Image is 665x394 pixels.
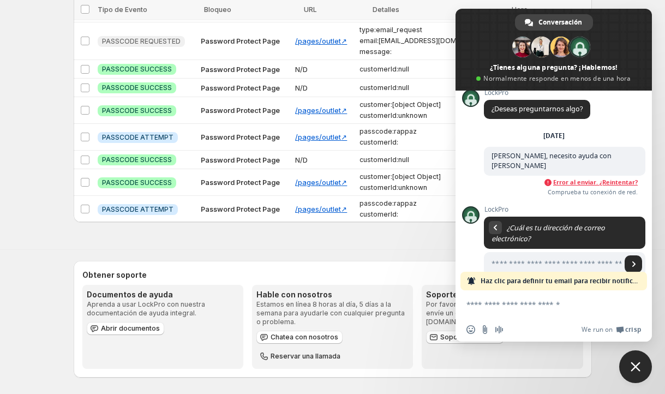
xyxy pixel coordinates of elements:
span: Password Protect Page [201,83,280,92]
span: PASSCODE SUCCESS [102,65,172,74]
span: Crisp [625,325,641,334]
p: Estamos en línea 8 horas al día, 5 días a la semana para ayudarle con cualquier pregunta o problema. [256,300,409,326]
span: email : [EMAIL_ADDRESS][DOMAIN_NAME] [360,37,507,45]
span: Password Protect Page [201,106,280,115]
a: /pages/outlet↗ [295,205,347,213]
span: [PERSON_NAME], necesito ayuda con [PERSON_NAME] [492,151,612,170]
h3: Hable con nosotros [256,289,409,300]
span: PASSCODE ATTEMPT [102,205,173,214]
span: Tipo de Evento [98,5,147,14]
span: Password Protect Page [201,65,280,74]
span: Detalles [373,5,399,14]
div: [DATE] [543,133,565,139]
h2: Obtener soporte [82,270,583,280]
a: /pages/outlet↗ [295,37,347,45]
span: PASSCODE SUCCESS [102,156,172,164]
textarea: Escribe aquí tu mensaje... [466,300,617,309]
h3: Soporte por email [426,289,578,300]
a: Soporte por email [426,331,504,344]
span: PASSCODE SUCCESS [102,178,172,187]
span: PASSCODE SUCCESS [102,106,172,115]
h3: Documentos de ayuda [87,289,239,300]
a: /pages/outlet↗ [295,178,347,187]
span: PASSCODE REQUESTED [102,37,181,46]
p: Aprenda a usar LockPro con nuestra documentación de ayuda integral. [87,300,239,318]
span: Bloqueo [204,5,231,14]
span: Password Protect Page [201,37,280,45]
span: We run on [582,325,613,334]
div: Volver al mensaje [489,221,502,234]
span: customerId : unknown [360,183,507,192]
span: Enviar un archivo [481,325,489,334]
button: Reservar una llamada [256,350,345,363]
span: Enviar [625,255,642,273]
div: Conversación [515,14,593,31]
span: Insertar un emoji [466,325,475,334]
span: Password Protect Page [201,205,280,213]
td: N/D [292,79,356,97]
span: Grabar mensaje de audio [495,325,504,334]
a: Abrir documentos [87,322,164,335]
span: Abrir documentos [101,324,160,333]
span: PASSCODE ATTEMPT [102,133,173,142]
span: customerId : [360,138,507,147]
td: N/D [292,60,356,79]
p: Por favor describa brevemente su consulta y envíe un email a [EMAIL_ADDRESS][DOMAIN_NAME]. [426,300,578,326]
a: We run onCrisp [582,325,641,334]
span: Comprueba tu conexión de red. [484,188,638,196]
span: LockPro [484,89,590,97]
span: Password Protect Page [201,178,280,187]
span: Hora [512,5,528,14]
span: customerId : null [360,156,507,164]
span: customerId : unknown [360,111,507,120]
span: Reservar una llamada [271,352,340,361]
div: Close chat [619,350,652,383]
span: URL [304,5,317,14]
span: Conversación [538,14,582,31]
span: ¿Cuál es tu dirección de correo electrónico? [492,223,605,243]
input: Escribe tu dirección de correo electrónico... [484,252,621,276]
span: customerId : [360,210,507,219]
button: Chatea con nosotros [256,331,343,344]
span: customerId : null [360,83,507,92]
span: passcode : rappaz [360,127,507,136]
span: message : [360,47,507,56]
span: Error al enviar. ¿Reintentar? [553,178,638,186]
span: LockPro [484,206,645,213]
span: customer : [object Object] [360,100,507,109]
span: customerId : null [360,65,507,74]
span: Password Protect Page [201,133,280,141]
span: Haz clic para definir tu email para recibir notificaciones. [481,272,641,290]
span: ¿Deseas preguntarnos algo? [492,104,583,114]
td: N/D [292,151,356,169]
span: PASSCODE SUCCESS [102,83,172,92]
span: Error al enviar. ¿Reintentar? [484,178,638,186]
span: type : email_request [360,26,507,34]
span: Password Protect Page [201,156,280,164]
span: customer : [object Object] [360,172,507,181]
span: Chatea con nosotros [271,333,338,342]
span: passcode : rappaz [360,199,507,208]
a: /pages/outlet↗ [295,106,347,115]
a: /pages/outlet↗ [295,133,347,141]
span: Soporte por email [440,333,499,342]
